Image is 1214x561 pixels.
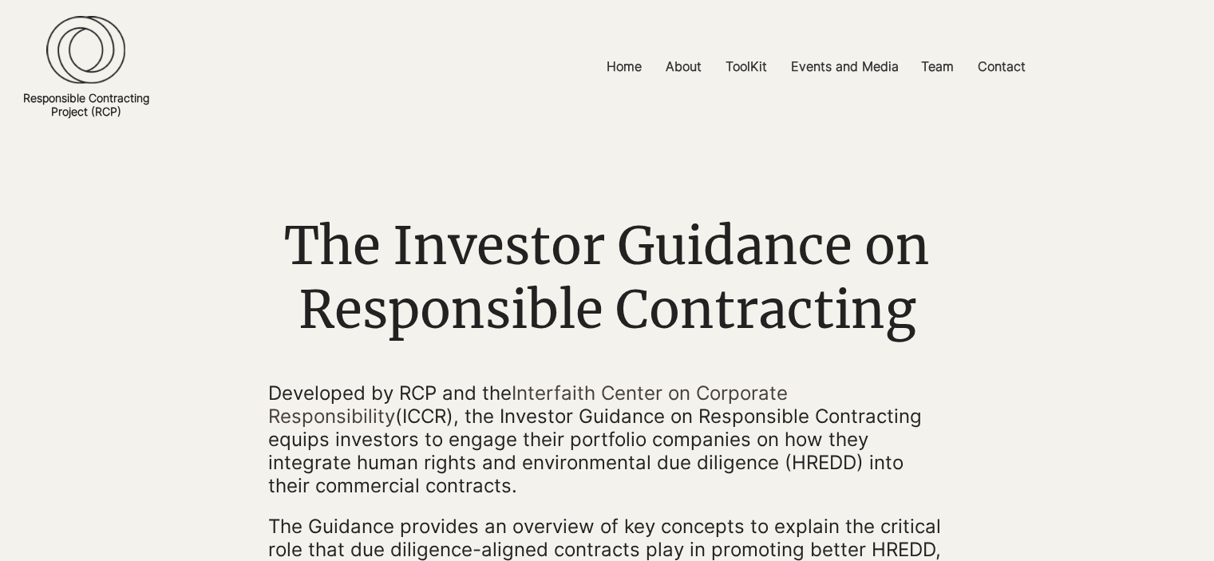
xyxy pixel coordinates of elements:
p: Team [913,49,962,85]
a: Responsible ContractingProject (RCP) [23,91,149,118]
a: ToolKit [714,49,779,85]
nav: Site [419,49,1214,85]
p: Contact [970,49,1034,85]
a: Interfaith Center on Corporate Responsibility [268,381,788,428]
span: Developed by RCP and the (ICCR), the Investor Guidance on Responsible Contracting equips investor... [268,381,922,497]
p: ToolKit [718,49,775,85]
p: About [658,49,710,85]
a: Contact [966,49,1038,85]
a: About [654,49,714,85]
p: Home [599,49,650,85]
p: Events and Media [783,49,907,85]
a: Home [595,49,654,85]
span: The Investor Guidance on Responsible Contracting [284,214,930,342]
a: Team [909,49,966,85]
a: Events and Media [779,49,909,85]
